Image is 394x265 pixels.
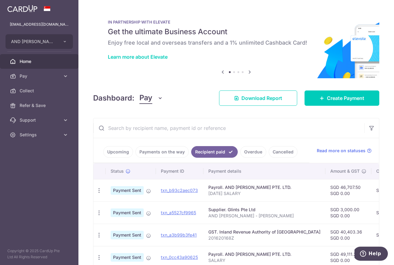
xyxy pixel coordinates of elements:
[317,148,366,154] span: Read more on statuses
[161,188,198,193] a: txn_b93c2aec073
[20,73,60,79] span: Pay
[325,201,371,224] td: SGD 3,000.00 SGD 0.00
[156,163,203,179] th: Payment ID
[325,224,371,246] td: SGD 40,403.36 SGD 0.00
[219,90,297,106] a: Download Report
[161,210,196,215] a: txn_a5527cf9965
[208,207,320,213] div: Supplier. Glints Pte Ltd
[7,5,37,12] img: CardUp
[203,163,325,179] th: Payment details
[108,27,365,37] h5: Get the ultimate Business Account
[317,148,372,154] a: Read more on statuses
[6,34,73,49] button: AND [PERSON_NAME] PTE. LTD.
[108,39,365,46] h6: Enjoy free local and overseas transfers and a 1% unlimited Cashback Card!
[10,21,69,28] p: [EMAIL_ADDRESS][DOMAIN_NAME]
[111,253,144,262] span: Payment Sent
[20,88,60,94] span: Collect
[330,168,360,174] span: Amount & GST
[20,117,60,123] span: Support
[325,179,371,201] td: SGD 46,707.50 SGD 0.00
[135,146,189,158] a: Payments on the way
[208,235,320,241] p: 201620168Z
[241,94,282,102] span: Download Report
[305,90,379,106] a: Create Payment
[208,229,320,235] div: GST. Inland Revenue Authority of [GEOGRAPHIC_DATA]
[93,93,134,104] h4: Dashboard:
[208,213,320,219] p: AND [PERSON_NAME] - [PERSON_NAME]
[108,20,365,24] p: IN PARTNERSHIP WITH ELEVATE
[93,10,379,78] img: Renovation banner
[208,257,320,263] p: SALARY
[161,255,198,260] a: txn_0cc43a90625
[139,92,152,104] span: Pay
[111,231,144,239] span: Payment Sent
[11,39,56,45] span: AND [PERSON_NAME] PTE. LTD.
[93,118,364,138] input: Search by recipient name, payment id or reference
[161,232,197,237] a: txn_a3b99b3fe41
[20,132,60,138] span: Settings
[269,146,297,158] a: Cancelled
[139,92,163,104] button: Pay
[20,58,60,64] span: Home
[103,146,133,158] a: Upcoming
[208,251,320,257] div: Payroll. AND [PERSON_NAME] PTE. LTD.
[240,146,266,158] a: Overdue
[327,94,364,102] span: Create Payment
[208,184,320,190] div: Payroll. AND [PERSON_NAME] PTE. LTD.
[208,190,320,197] p: [DATE] SALARY
[191,146,238,158] a: Recipient paid
[111,186,144,195] span: Payment Sent
[108,54,168,60] a: Learn more about Elevate
[111,208,144,217] span: Payment Sent
[354,247,388,262] iframe: Opens a widget where you can find more information
[111,168,124,174] span: Status
[20,102,60,109] span: Refer & Save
